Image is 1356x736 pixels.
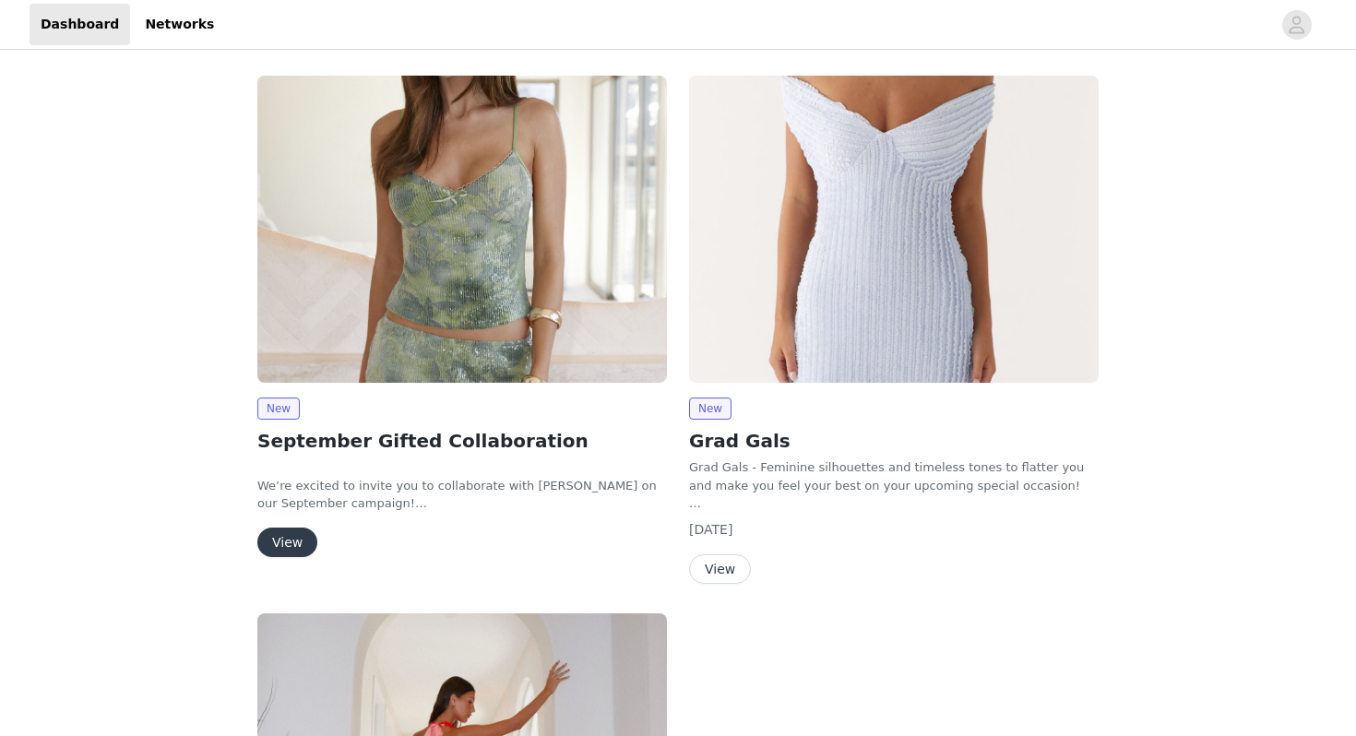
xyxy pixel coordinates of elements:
[689,76,1099,383] img: Peppermayo AUS
[1288,10,1305,40] div: avatar
[689,398,732,420] span: New
[689,522,732,537] span: [DATE]
[689,554,751,584] button: View
[257,477,667,513] p: We’re excited to invite you to collaborate with [PERSON_NAME] on our September campaign!
[257,76,667,383] img: Peppermayo USA
[30,4,130,45] a: Dashboard
[689,563,751,576] a: View
[689,458,1099,494] p: Grad Gals - Feminine silhouettes and timeless tones to flatter you and make you feel your best on...
[134,4,225,45] a: Networks
[257,536,317,550] a: View
[689,427,1099,455] h2: Grad Gals
[257,427,667,455] h2: September Gifted Collaboration
[257,528,317,557] button: View
[257,398,300,420] span: New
